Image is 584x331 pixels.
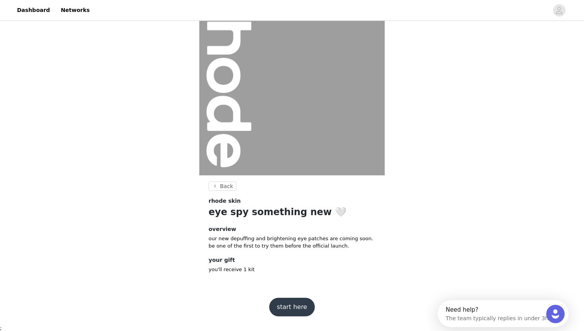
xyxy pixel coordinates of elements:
[209,182,236,191] button: Back
[209,256,375,264] h4: your gift
[3,3,134,24] div: Open Intercom Messenger
[8,13,111,21] div: The team typically replies in under 3h
[209,205,375,219] h1: eye spy something new 🤍
[209,266,375,273] p: you'll receive 1 kit
[209,235,375,250] p: our new depuffing and brightening eye patches are coming soon. be one of the first to try them be...
[209,225,375,233] h4: overview
[555,4,563,17] div: avatar
[438,300,569,327] iframe: Intercom live chat discovery launcher
[56,2,94,19] a: Networks
[546,305,565,323] iframe: Intercom live chat
[269,298,315,316] button: start here
[12,2,54,19] a: Dashboard
[8,7,111,13] div: Need help?
[209,197,241,205] span: rhode skin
